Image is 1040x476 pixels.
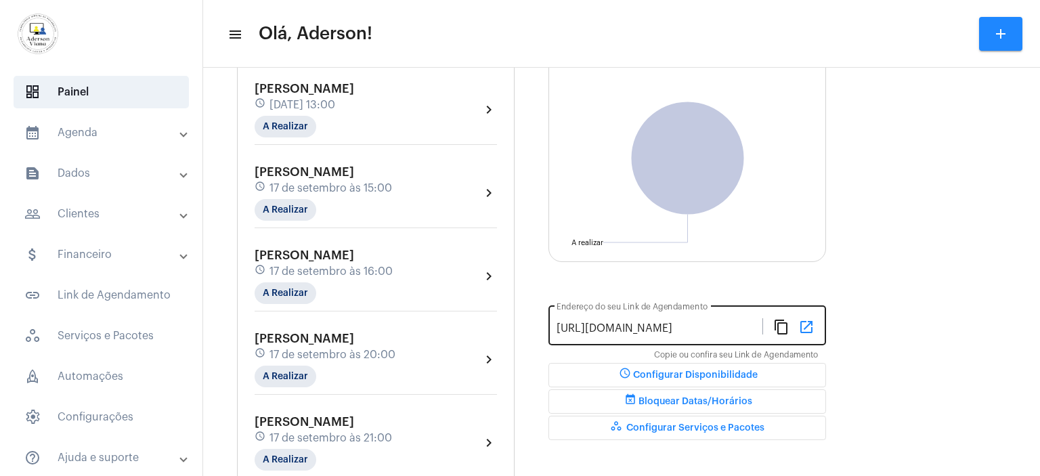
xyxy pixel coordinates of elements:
mat-icon: chevron_right [481,102,497,118]
span: 17 de setembro às 15:00 [269,182,392,194]
mat-icon: schedule [255,264,267,279]
mat-chip: A Realizar [255,282,316,304]
mat-chip: A Realizar [255,199,316,221]
mat-expansion-panel-header: sidenav iconDados [8,157,202,190]
mat-expansion-panel-header: sidenav iconFinanceiro [8,238,202,271]
mat-chip: A Realizar [255,116,316,137]
span: Configurações [14,401,189,433]
mat-icon: workspaces_outlined [610,420,626,436]
button: Bloquear Datas/Horários [548,389,826,414]
mat-icon: chevron_right [481,268,497,284]
button: Configurar Serviços e Pacotes [548,416,826,440]
mat-icon: add [993,26,1009,42]
span: [DATE] 13:00 [269,99,335,111]
mat-panel-title: Financeiro [24,246,181,263]
mat-expansion-panel-header: sidenav iconClientes [8,198,202,230]
span: [PERSON_NAME] [255,416,354,428]
mat-icon: sidenav icon [24,206,41,222]
mat-icon: event_busy [622,393,638,410]
span: [PERSON_NAME] [255,249,354,261]
mat-chip: A Realizar [255,366,316,387]
mat-icon: sidenav icon [24,450,41,466]
mat-icon: content_copy [773,318,789,334]
input: Link [557,322,762,334]
mat-icon: schedule [255,347,267,362]
span: sidenav icon [24,84,41,100]
mat-icon: schedule [255,181,267,196]
mat-icon: sidenav icon [227,26,241,43]
mat-panel-title: Agenda [24,125,181,141]
mat-panel-title: Clientes [24,206,181,222]
mat-hint: Copie ou confira seu Link de Agendamento [654,351,818,360]
button: Configurar Disponibilidade [548,363,826,387]
span: [PERSON_NAME] [255,83,354,95]
span: Serviços e Pacotes [14,320,189,352]
text: A realizar [571,239,603,246]
span: [PERSON_NAME] [255,166,354,178]
mat-icon: sidenav icon [24,287,41,303]
mat-chip: A Realizar [255,449,316,471]
span: Painel [14,76,189,108]
mat-expansion-panel-header: sidenav iconAjuda e suporte [8,441,202,474]
span: [PERSON_NAME] [255,332,354,345]
span: Automações [14,360,189,393]
mat-icon: chevron_right [481,185,497,201]
mat-expansion-panel-header: sidenav iconAgenda [8,116,202,149]
mat-icon: schedule [255,98,267,112]
span: Configurar Serviços e Pacotes [610,423,764,433]
mat-icon: chevron_right [481,351,497,368]
mat-icon: chevron_right [481,435,497,451]
span: 17 de setembro às 20:00 [269,349,395,361]
mat-icon: sidenav icon [24,165,41,181]
mat-panel-title: Dados [24,165,181,181]
span: 17 de setembro às 16:00 [269,265,393,278]
span: Olá, Aderson! [259,23,372,45]
span: Bloquear Datas/Horários [622,397,752,406]
img: d7e3195d-0907-1efa-a796-b593d293ae59.png [11,7,65,61]
span: sidenav icon [24,409,41,425]
mat-icon: sidenav icon [24,246,41,263]
mat-icon: schedule [617,367,633,383]
span: sidenav icon [24,328,41,344]
mat-icon: open_in_new [798,318,815,334]
mat-icon: sidenav icon [24,125,41,141]
mat-icon: schedule [255,431,267,446]
span: sidenav icon [24,368,41,385]
span: Link de Agendamento [14,279,189,311]
mat-panel-title: Ajuda e suporte [24,450,181,466]
span: 17 de setembro às 21:00 [269,432,392,444]
span: Configurar Disponibilidade [617,370,758,380]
